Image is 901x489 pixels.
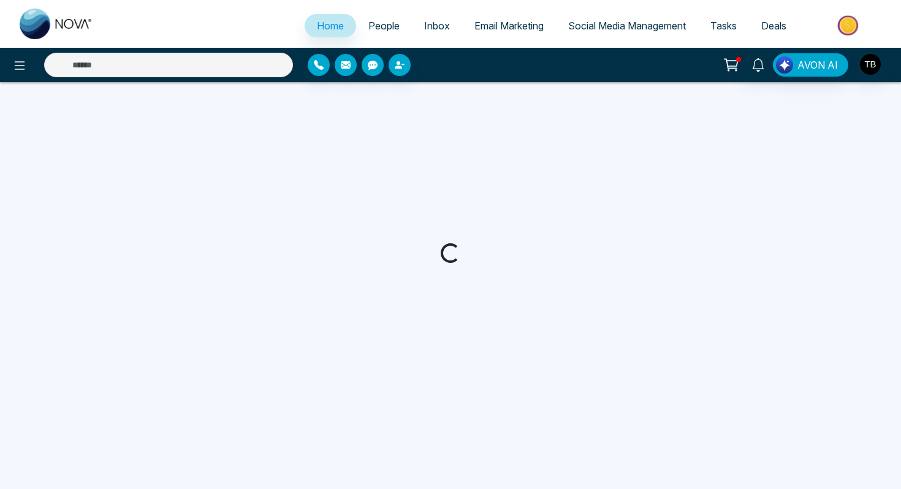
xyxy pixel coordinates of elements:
a: People [356,14,412,37]
span: Tasks [710,20,737,32]
span: Social Media Management [568,20,686,32]
a: Deals [749,14,799,37]
a: Home [305,14,356,37]
span: People [368,20,400,32]
span: Email Marketing [474,20,544,32]
img: Lead Flow [776,56,793,74]
span: AVON AI [797,58,838,72]
img: Nova CRM Logo [20,9,93,39]
img: User Avatar [860,54,881,75]
a: Tasks [698,14,749,37]
img: Market-place.gif [805,12,894,39]
a: Social Media Management [556,14,698,37]
span: Home [317,20,344,32]
a: Inbox [412,14,462,37]
span: Inbox [424,20,450,32]
a: Email Marketing [462,14,556,37]
span: Deals [761,20,786,32]
button: AVON AI [773,53,848,77]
